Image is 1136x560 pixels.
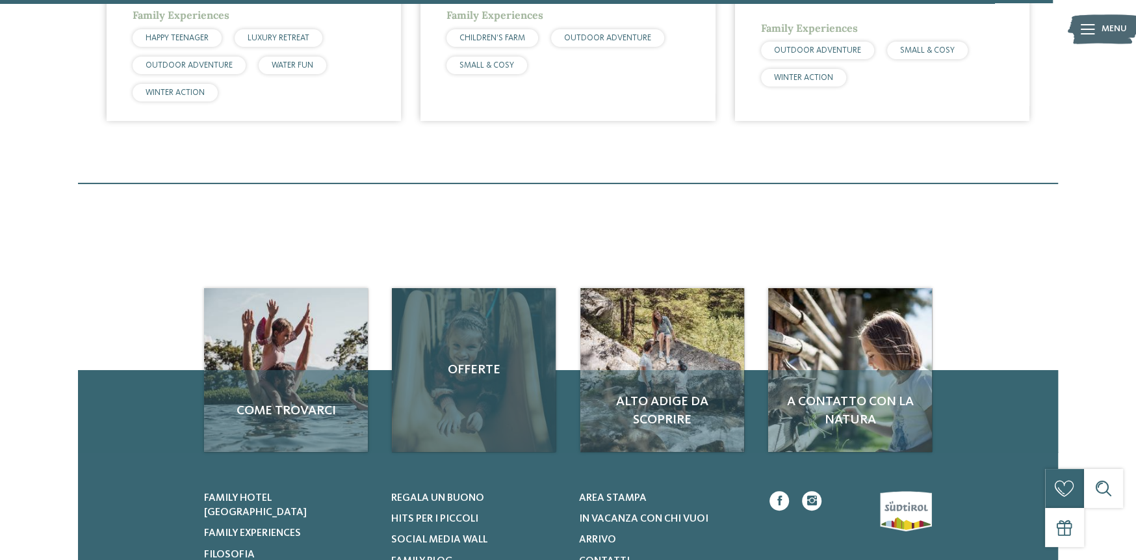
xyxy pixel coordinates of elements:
[580,288,744,452] img: Cercate un hotel per famiglie? Qui troverete solo i migliori!
[392,288,556,452] a: Cercate un hotel per famiglie? Qui troverete solo i migliori! Offerte
[204,493,307,518] span: Family hotel [GEOGRAPHIC_DATA]
[446,8,543,21] span: Family Experiences
[405,361,543,379] span: Offerte
[204,526,375,540] a: Family experiences
[781,393,919,429] span: A contatto con la natura
[391,533,562,547] a: Social Media Wall
[900,46,955,55] span: SMALL & COSY
[768,288,932,452] img: Cercate un hotel per famiglie? Qui troverete solo i migliori!
[459,61,514,70] span: SMALL & COSY
[579,533,750,547] a: Arrivo
[593,393,731,429] span: Alto Adige da scoprire
[204,550,255,560] span: Filosofia
[146,34,209,42] span: HAPPY TEENAGER
[459,34,525,42] span: CHILDREN’S FARM
[579,491,750,505] a: Area stampa
[204,528,301,539] span: Family experiences
[391,512,562,526] a: Hits per i piccoli
[768,288,932,452] a: Cercate un hotel per famiglie? Qui troverete solo i migliori! A contatto con la natura
[133,8,229,21] span: Family Experiences
[391,514,478,524] span: Hits per i piccoli
[204,288,368,452] a: Cercate un hotel per famiglie? Qui troverete solo i migliori! Come trovarci
[774,73,833,82] span: WINTER ACTION
[204,491,375,520] a: Family hotel [GEOGRAPHIC_DATA]
[579,514,708,524] span: In vacanza con chi vuoi
[564,34,651,42] span: OUTDOOR ADVENTURE
[391,491,562,505] a: Regala un buono
[248,34,309,42] span: LUXURY RETREAT
[217,402,355,420] span: Come trovarci
[579,535,616,545] span: Arrivo
[146,88,205,97] span: WINTER ACTION
[391,493,484,503] span: Regala un buono
[774,46,861,55] span: OUTDOOR ADVENTURE
[579,512,750,526] a: In vacanza con chi vuoi
[579,493,647,503] span: Area stampa
[761,21,858,34] span: Family Experiences
[391,535,487,545] span: Social Media Wall
[580,288,744,452] a: Cercate un hotel per famiglie? Qui troverete solo i migliori! Alto Adige da scoprire
[272,61,313,70] span: WATER FUN
[204,288,368,452] img: Cercate un hotel per famiglie? Qui troverete solo i migliori!
[146,61,233,70] span: OUTDOOR ADVENTURE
